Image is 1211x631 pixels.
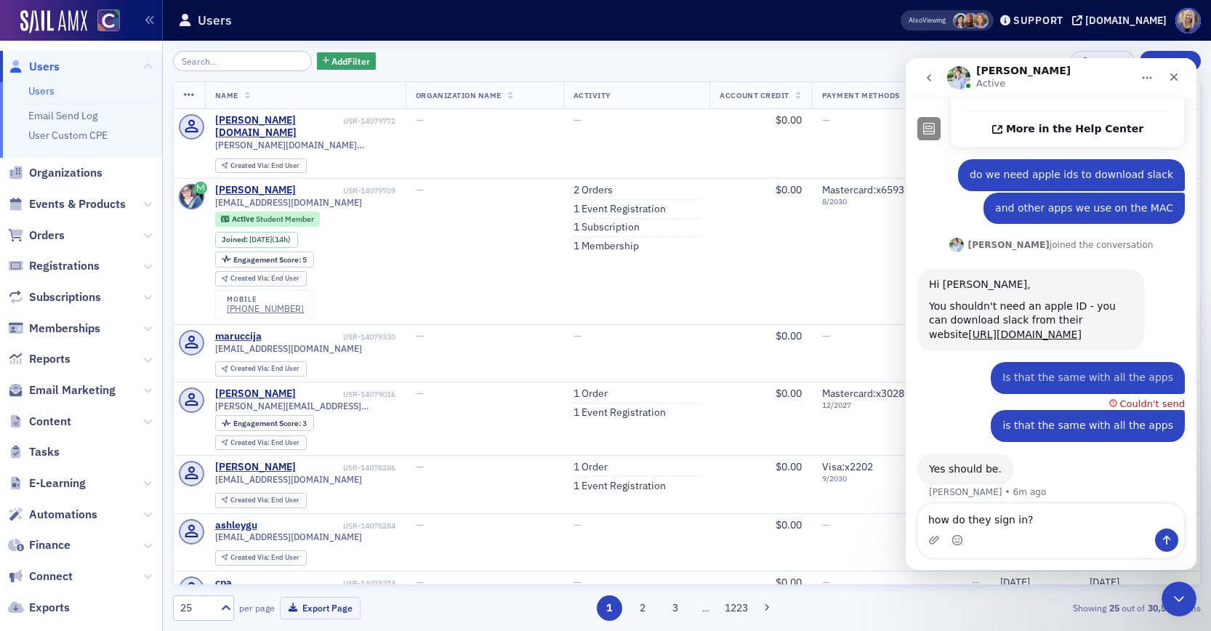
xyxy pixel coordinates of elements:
a: [PERSON_NAME][DOMAIN_NAME] [215,114,341,140]
a: Tasks [8,444,60,460]
span: [DATE] [249,234,272,244]
div: Also [909,15,922,25]
span: [EMAIL_ADDRESS][DOMAIN_NAME] [215,474,362,485]
span: Viewing [909,15,946,25]
button: AddFilter [317,52,377,71]
a: Memberships [8,321,100,337]
label: per page [239,601,275,614]
span: Registrations [29,258,100,274]
a: Exports [8,600,70,616]
a: SailAMX [20,10,87,33]
span: $0.00 [776,329,802,342]
a: E-Learning [8,475,86,491]
span: Created Via : [230,273,271,283]
a: Automations [8,507,97,523]
span: Created Via : [230,552,271,562]
div: Created Via: End User [215,361,307,377]
span: $0.00 [776,113,802,126]
div: USR-14078274 [234,579,395,588]
span: $0.00 [776,183,802,196]
div: ashleygu [215,519,257,532]
span: E-Learning [29,475,86,491]
span: Stacy Svendsen [953,13,968,28]
span: Users [29,59,60,75]
span: [EMAIL_ADDRESS][DOMAIN_NAME] [215,531,362,542]
a: [PERSON_NAME] [215,184,296,197]
div: Engagement Score: 3 [215,415,314,431]
span: — [574,329,582,342]
span: Connect [29,568,73,584]
span: 8 / 2030 [822,197,904,206]
span: — [416,183,424,196]
img: SailAMX [97,9,120,32]
div: [PERSON_NAME] [215,387,296,401]
div: Active: Active: Student Member [215,212,321,226]
button: 2 [629,595,655,621]
a: 1 Event Registration [574,406,666,419]
span: Events & Products [29,196,126,212]
span: Organizations [29,165,102,181]
button: [DOMAIN_NAME] [1072,15,1172,25]
span: Activity [574,90,611,100]
span: — [416,576,424,589]
span: 12 / 2027 [822,401,904,410]
span: Profile [1175,8,1201,33]
span: Payment Methods [822,90,900,100]
span: Student Member [256,214,314,224]
span: Automations [29,507,97,523]
span: Add Filter [331,55,370,68]
span: Engagement Score : [233,418,302,428]
span: Created Via : [230,438,271,447]
div: End User [230,162,299,170]
a: Registrations [8,258,100,274]
div: USR-14079016 [298,390,395,399]
div: USR-14079772 [343,116,395,126]
a: Users [8,59,60,75]
span: — [574,518,582,531]
a: 1 Order [574,461,608,474]
div: End User [230,365,299,373]
button: 1223 [724,595,749,621]
span: — [416,113,424,126]
div: USR-14079709 [298,186,395,196]
a: Orders [8,228,65,244]
span: Mastercard : x6593 [822,183,904,196]
span: Created Via : [230,161,271,170]
span: Email Marketing [29,382,116,398]
a: maruccija [215,330,262,343]
a: 1 Subscription [574,221,640,234]
a: Users [28,84,55,97]
div: Showing out of items [869,601,1201,614]
a: 2 Orders [574,184,613,197]
h1: Users [198,12,232,29]
div: [PERSON_NAME] [215,461,296,474]
div: Created Via: End User [215,550,307,566]
span: [PERSON_NAME][EMAIL_ADDRESS][PERSON_NAME][DOMAIN_NAME] [215,401,395,411]
div: Created Via: End User [215,271,307,286]
span: Active [232,214,256,224]
span: Account Credit [720,90,789,100]
span: … [696,601,716,614]
div: USR-14079330 [264,332,395,342]
span: — [574,576,582,589]
span: Exports [29,600,70,616]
